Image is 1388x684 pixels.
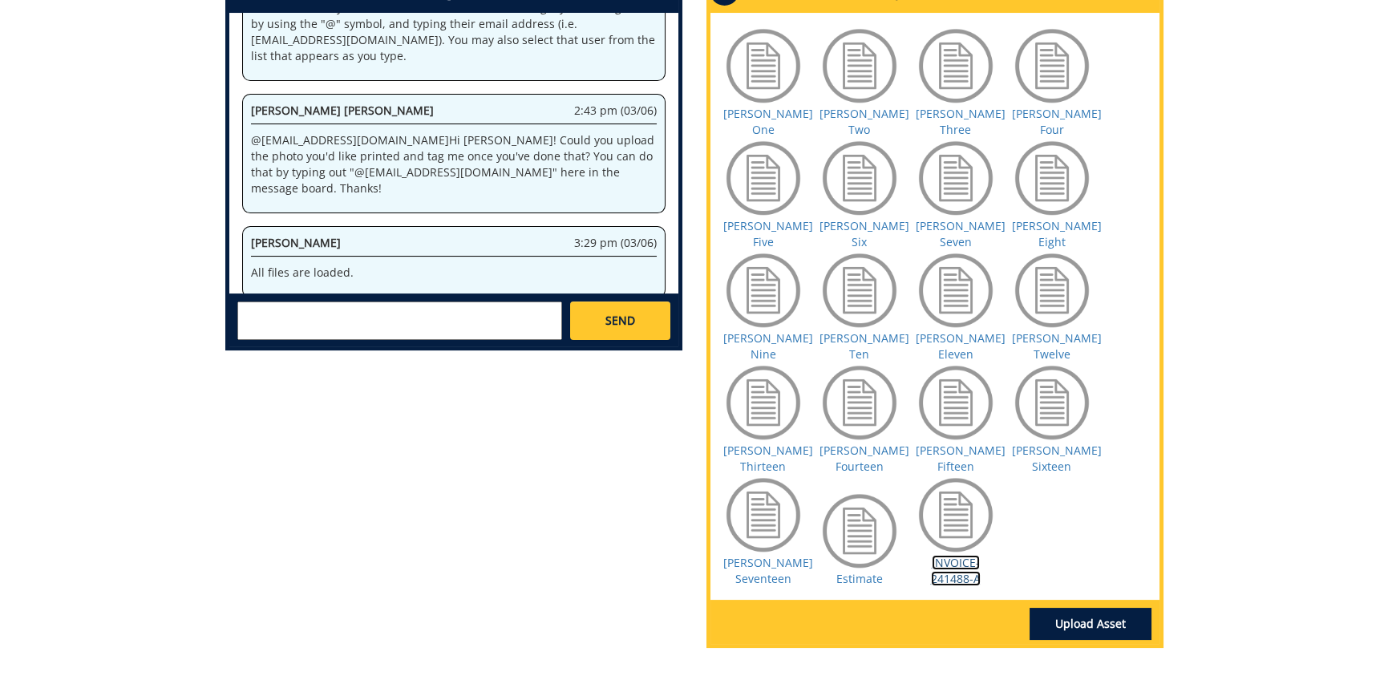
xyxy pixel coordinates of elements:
a: [PERSON_NAME] Ten [819,330,909,362]
textarea: messageToSend [237,302,562,340]
a: [PERSON_NAME] Twelve [1012,330,1102,362]
a: Estimate [836,571,883,586]
a: [PERSON_NAME] Fourteen [819,443,909,474]
span: SEND [605,313,635,329]
p: @ [EMAIL_ADDRESS][DOMAIN_NAME] Hi [PERSON_NAME]! Could you upload the photo you'd like printed an... [251,132,657,196]
a: [PERSON_NAME] Thirteen [723,443,813,474]
a: [PERSON_NAME] Four [1012,106,1102,137]
a: [PERSON_NAME] Eleven [916,330,1006,362]
a: [PERSON_NAME] Sixteen [1012,443,1102,474]
span: [PERSON_NAME] [PERSON_NAME] [251,103,434,118]
a: [PERSON_NAME] Seventeen [723,555,813,586]
a: [PERSON_NAME] Seven [916,218,1006,249]
a: [PERSON_NAME] Two [819,106,909,137]
a: [PERSON_NAME] Eight [1012,218,1102,249]
a: [PERSON_NAME] Five [723,218,813,249]
p: All files are loaded. [251,265,657,281]
span: 2:43 pm (03/06) [574,103,657,119]
a: INVOICE-241488-A [931,555,981,586]
a: [PERSON_NAME] Nine [723,330,813,362]
a: [PERSON_NAME] Six [819,218,909,249]
a: SEND [570,302,670,340]
a: [PERSON_NAME] Fifteen [916,443,1006,474]
span: 3:29 pm (03/06) [574,235,657,251]
a: [PERSON_NAME] One [723,106,813,137]
a: Upload Asset [1030,608,1151,640]
a: [PERSON_NAME] Three [916,106,1006,137]
span: [PERSON_NAME] [251,235,341,250]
